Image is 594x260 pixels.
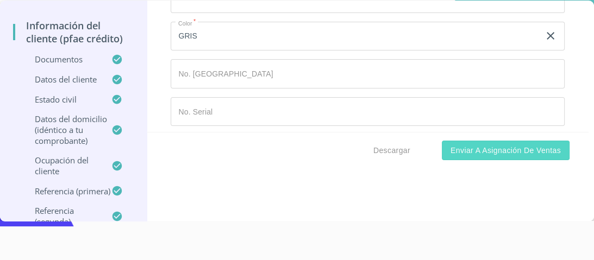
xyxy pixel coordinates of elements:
[13,155,111,176] p: Ocupación del Cliente
[451,144,561,157] span: Enviar a Asignación de Ventas
[13,54,111,65] p: Documentos
[373,144,410,157] span: Descargar
[13,186,111,196] p: Referencia (primera)
[13,205,111,227] p: Referencia (segunda)
[369,141,415,161] button: Descargar
[544,29,557,42] button: clear input
[13,113,111,146] p: Datos del domicilio (idéntico a tu comprobante)
[13,74,111,85] p: Datos del cliente
[442,141,570,161] button: Enviar a Asignación de Ventas
[13,19,134,45] p: Información del cliente (PFAE crédito)
[13,94,111,105] p: Estado Civil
